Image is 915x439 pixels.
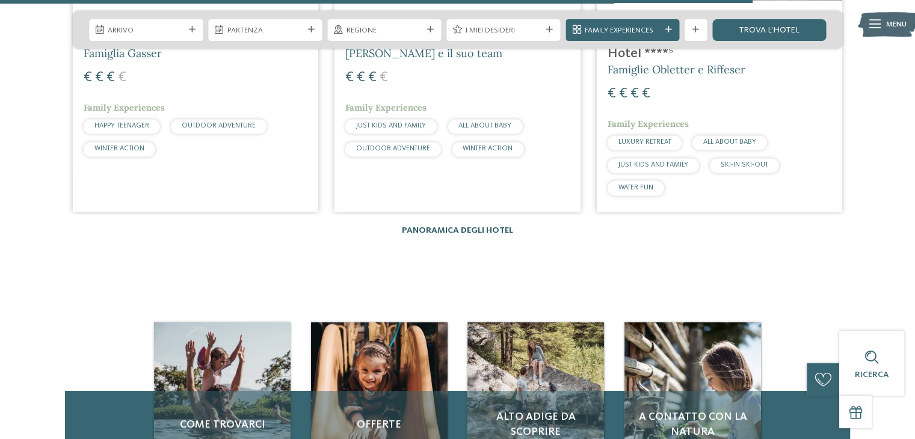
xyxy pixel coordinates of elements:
[585,25,661,36] span: Family Experiences
[345,102,427,113] span: Family Experiences
[703,138,756,146] span: ALL ABOUT BABY
[721,161,768,168] span: SKI-IN SKI-OUT
[106,70,115,85] span: €
[182,122,256,129] span: OUTDOOR ADVENTURE
[118,70,126,85] span: €
[368,70,377,85] span: €
[94,122,149,129] span: HAPPY TEENAGER
[108,25,183,36] span: Arrivo
[84,70,92,85] span: €
[322,417,437,432] span: Offerte
[402,226,513,235] a: Panoramica degli hotel
[345,70,354,85] span: €
[94,145,144,152] span: WINTER ACTION
[618,138,671,146] span: LUXURY RETREAT
[608,63,745,76] span: Famiglie Obletter e Riffeser
[347,25,422,36] span: Regione
[630,87,639,101] span: €
[84,46,162,60] span: Famiglia Gasser
[165,417,280,432] span: Come trovarci
[357,70,365,85] span: €
[345,46,502,60] span: [PERSON_NAME] e il suo team
[618,161,688,168] span: JUST KIDS AND FAMILY
[608,87,616,101] span: €
[380,70,388,85] span: €
[356,122,426,129] span: JUST KIDS AND FAMILY
[356,145,430,152] span: OUTDOOR ADVENTURE
[608,118,689,129] span: Family Experiences
[618,184,653,191] span: WATER FUN
[466,25,541,36] span: I miei desideri
[84,102,165,113] span: Family Experiences
[458,122,511,129] span: ALL ABOUT BABY
[227,25,303,36] span: Partenza
[855,370,889,379] span: Ricerca
[642,87,650,101] span: €
[95,70,103,85] span: €
[619,87,627,101] span: €
[712,19,826,41] a: trova l’hotel
[463,145,513,152] span: WINTER ACTION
